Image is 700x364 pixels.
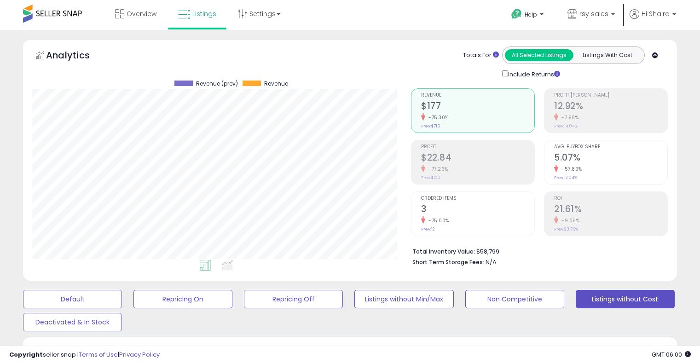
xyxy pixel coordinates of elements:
[554,101,667,113] h2: 12.92%
[511,8,522,20] i: Get Help
[558,217,579,224] small: -9.05%
[554,204,667,216] h2: 21.61%
[425,114,449,121] small: -75.30%
[505,49,573,61] button: All Selected Listings
[421,144,534,150] span: Profit
[119,350,160,359] a: Privacy Policy
[525,11,537,18] span: Help
[421,152,534,165] h2: $22.84
[421,175,440,180] small: Prev: $100
[244,290,343,308] button: Repricing Off
[9,350,43,359] strong: Copyright
[554,144,667,150] span: Avg. Buybox Share
[421,196,534,201] span: Ordered Items
[133,290,232,308] button: Repricing On
[425,166,448,173] small: -77.26%
[421,226,435,232] small: Prev: 12
[412,245,661,256] li: $58,799
[9,351,160,359] div: seller snap | |
[558,114,579,121] small: -7.98%
[554,175,577,180] small: Prev: 12.04%
[504,1,553,30] a: Help
[486,258,497,266] span: N/A
[576,290,675,308] button: Listings without Cost
[46,49,108,64] h5: Analytics
[463,51,499,60] div: Totals For
[652,350,691,359] span: 2025-08-15 06:00 GMT
[425,217,449,224] small: -75.00%
[23,290,122,308] button: Default
[264,81,288,87] span: Revenue
[573,49,642,61] button: Listings With Cost
[79,350,118,359] a: Terms of Use
[421,204,534,216] h2: 3
[196,81,238,87] span: Revenue (prev)
[412,258,484,266] b: Short Term Storage Fees:
[421,101,534,113] h2: $177
[554,93,667,98] span: Profit [PERSON_NAME]
[642,9,670,18] span: Hi Shaira
[465,290,564,308] button: Non Competitive
[495,69,571,79] div: Include Returns
[558,166,582,173] small: -57.89%
[192,9,216,18] span: Listings
[23,313,122,331] button: Deactivated & In Stock
[554,226,578,232] small: Prev: 23.76%
[354,290,453,308] button: Listings without Min/Max
[554,196,667,201] span: ROI
[630,9,676,30] a: Hi Shaira
[579,9,608,18] span: rsy sales
[127,9,156,18] span: Overview
[554,152,667,165] h2: 5.07%
[554,123,578,129] small: Prev: 14.04%
[421,123,440,129] small: Prev: $716
[421,93,534,98] span: Revenue
[412,248,475,255] b: Total Inventory Value:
